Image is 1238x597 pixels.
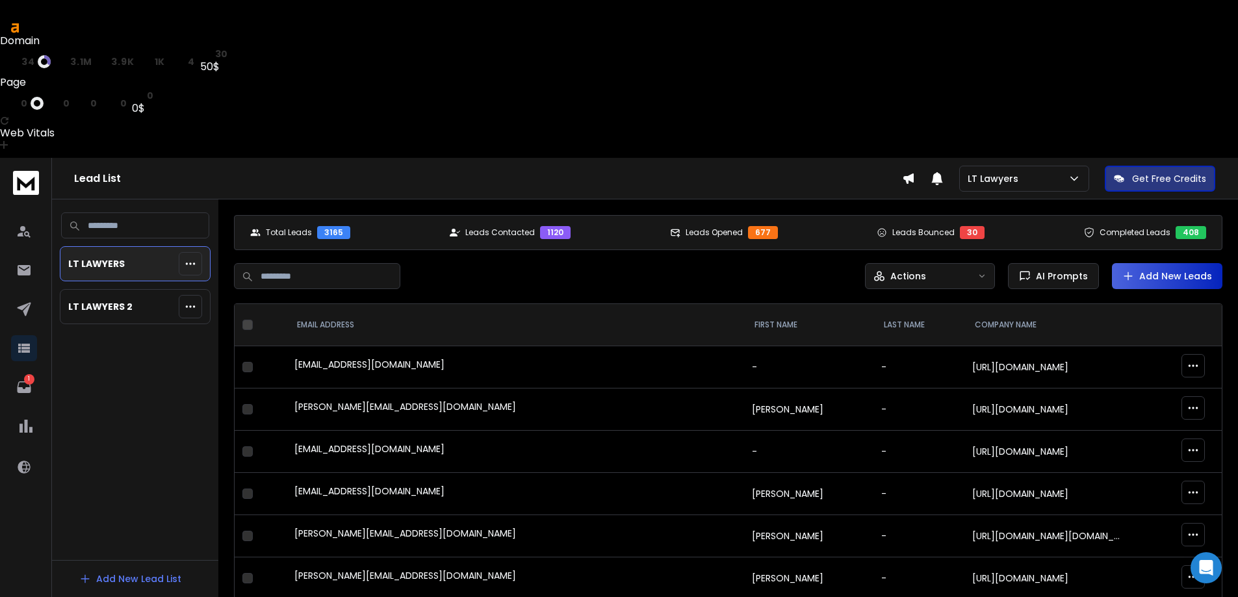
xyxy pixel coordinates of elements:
td: - [873,431,965,473]
a: rp3.9K [97,57,134,67]
a: Add New Leads [1122,270,1212,283]
div: [PERSON_NAME][EMAIL_ADDRESS][DOMAIN_NAME] [294,400,736,418]
td: [PERSON_NAME] [744,473,873,515]
td: [URL][DOMAIN_NAME] [964,431,1133,473]
td: [URL][DOMAIN_NAME][DOMAIN_NAME] [964,515,1133,557]
p: LT LAWYERS [68,257,125,270]
td: [PERSON_NAME] [744,388,873,431]
a: rp0 [49,98,70,108]
div: Open Intercom Messenger [1191,552,1222,583]
span: 4 [188,57,195,67]
a: st0 [132,90,153,101]
p: LT LAWYERS 2 [68,300,133,313]
span: dr [6,57,19,67]
td: - [873,473,965,515]
div: 50$ [200,59,228,75]
div: 0$ [132,101,153,116]
span: rp [49,98,60,108]
th: Company Name [964,304,1133,346]
div: [EMAIL_ADDRESS][DOMAIN_NAME] [294,442,736,461]
td: [URL][DOMAIN_NAME] [964,346,1133,388]
td: [URL][DOMAIN_NAME] [964,473,1133,515]
span: AI Prompts [1031,270,1088,283]
div: 1120 [540,226,571,239]
th: EMAIL ADDRESS [287,304,744,346]
td: - [873,515,965,557]
span: 0 [147,90,154,101]
span: rd [139,57,151,67]
span: 3.1M [70,57,92,67]
p: Leads Opened [686,227,743,238]
span: 3.9K [111,57,134,67]
p: Leads Bounced [892,227,955,238]
span: rd [75,98,87,108]
span: 30 [215,49,228,59]
button: AI Prompts [1008,263,1099,289]
th: LAST NAME [873,304,965,346]
span: st [132,90,144,101]
a: ar3.1M [56,57,92,67]
p: Leads Contacted [465,227,535,238]
p: Get Free Credits [1132,172,1206,185]
a: 1 [11,374,37,400]
span: 1K [155,57,165,67]
td: - [744,346,873,388]
span: 0 [120,98,127,108]
th: FIRST NAME [744,304,873,346]
a: ur0 [6,97,44,110]
a: st30 [200,49,228,59]
a: rd1K [139,57,165,67]
a: kw4 [170,57,195,67]
div: [PERSON_NAME][EMAIL_ADDRESS][DOMAIN_NAME] [294,569,736,587]
button: Get Free Credits [1105,166,1215,192]
p: Completed Leads [1100,227,1170,238]
td: - [873,388,965,431]
p: LT Lawyers [968,172,1024,185]
span: 34 [21,57,34,67]
p: 1 [24,374,34,385]
div: [PERSON_NAME][EMAIL_ADDRESS][DOMAIN_NAME] [294,527,736,545]
div: 408 [1176,226,1206,239]
span: 0 [90,98,97,108]
a: kw0 [102,98,127,108]
div: [EMAIL_ADDRESS][DOMAIN_NAME] [294,485,736,503]
span: kw [102,98,117,108]
a: rd0 [75,98,97,108]
td: - [873,346,965,388]
button: Add New Lead List [69,566,192,592]
span: 0 [63,98,70,108]
div: 3165 [317,226,350,239]
td: [PERSON_NAME] [744,515,873,557]
div: 30 [960,226,985,239]
span: st [200,49,212,59]
td: [URL][DOMAIN_NAME] [964,388,1133,431]
button: Add New Leads [1112,263,1222,289]
span: rp [97,57,109,67]
td: - [744,431,873,473]
p: Total Leads [266,227,312,238]
span: kw [170,57,185,67]
a: dr34 [6,55,51,68]
h1: Lead List [74,171,902,186]
p: Actions [890,270,926,283]
div: [EMAIL_ADDRESS][DOMAIN_NAME] [294,358,736,376]
span: ur [6,98,18,108]
img: logo [13,171,39,195]
span: ar [56,57,68,67]
span: 0 [21,98,28,108]
div: 677 [748,226,778,239]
